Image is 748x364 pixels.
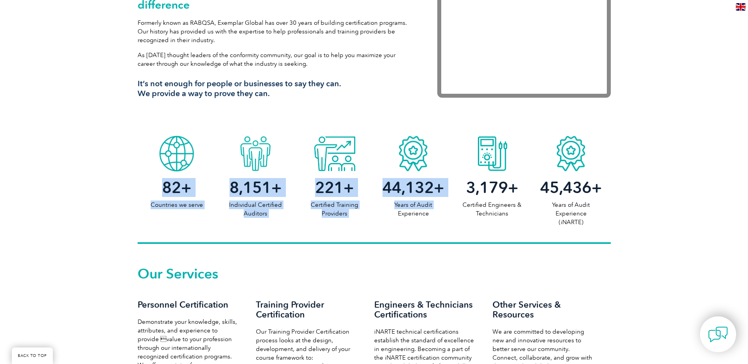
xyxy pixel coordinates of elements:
h3: Engineers & Technicians Certifications [374,300,477,319]
h3: Other Services & Resources [492,300,595,319]
span: 3,179 [466,178,508,197]
p: As [DATE] thought leaders of the conformity community, our goal is to help you maximize your care... [138,51,414,68]
span: 82 [162,178,181,197]
p: Certified Engineers & Technicians [453,201,532,218]
p: Years of Audit Experience (iNARTE) [532,201,610,227]
p: Countries we serve [138,201,216,209]
p: Years of Audit Experience [374,201,453,218]
p: Certified Training Providers [295,201,374,218]
p: Individual Certified Auditors [216,201,295,218]
img: contact-chat.png [708,325,728,344]
h2: + [138,181,216,194]
h3: It’s not enough for people or businesses to say they can. We provide a way to prove they can. [138,79,414,98]
img: en [736,3,746,11]
h2: + [216,181,295,194]
h2: + [374,181,453,194]
h3: Training Provider Certification [256,300,358,319]
p: Formerly known as RABQSA, Exemplar Global has over 30 years of building certification programs. O... [138,19,414,45]
span: 221 [315,178,343,197]
a: BACK TO TOP [12,347,53,364]
h2: + [532,181,610,194]
h2: Our Services [138,267,611,280]
span: 8,151 [229,178,271,197]
h3: Personnel Certification [138,300,240,310]
h2: + [453,181,532,194]
span: 44,132 [382,178,434,197]
span: 45,436 [540,178,591,197]
h2: + [295,181,374,194]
